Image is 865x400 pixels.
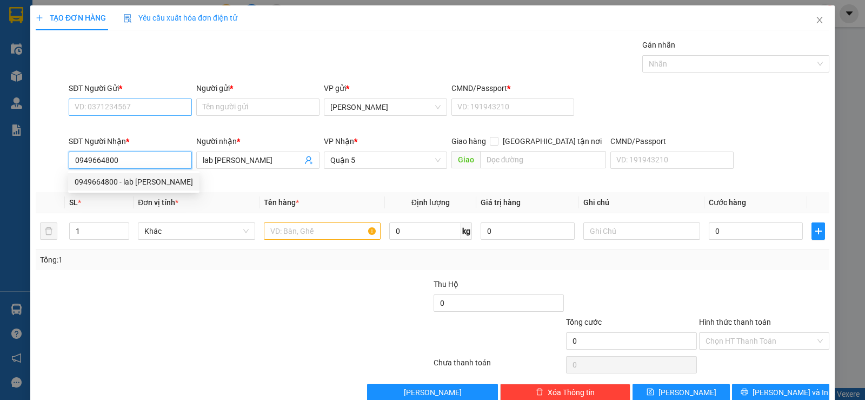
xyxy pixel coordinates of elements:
[324,137,354,146] span: VP Nhận
[451,82,575,94] div: CMND/Passport
[753,386,828,398] span: [PERSON_NAME] và In
[138,198,178,207] span: Đơn vị tính
[144,223,248,239] span: Khác
[481,198,521,207] span: Giá trị hàng
[536,388,543,397] span: delete
[264,222,381,240] input: VD: Bàn, Ghế
[566,318,602,326] span: Tổng cước
[811,222,825,240] button: plus
[548,386,595,398] span: Xóa Thông tin
[804,5,835,36] button: Close
[196,82,320,94] div: Người gửi
[196,135,320,147] div: Người nhận
[120,225,127,231] span: up
[330,99,441,115] span: Phan Rang
[451,151,480,168] span: Giao
[699,318,771,326] label: Hình thức thanh toán
[69,135,192,147] div: SĐT Người Nhận
[40,254,335,266] div: Tổng: 1
[123,14,132,23] img: icon
[610,135,734,147] div: CMND/Passport
[480,151,607,168] input: Dọc đường
[123,14,237,22] span: Yêu cầu xuất hóa đơn điện tử
[658,386,716,398] span: [PERSON_NAME]
[324,82,447,94] div: VP gửi
[815,16,824,24] span: close
[69,198,78,207] span: SL
[36,14,106,22] span: TẠO ĐƠN HÀNG
[330,152,441,168] span: Quận 5
[461,222,472,240] span: kg
[264,198,299,207] span: Tên hàng
[434,280,458,288] span: Thu Hộ
[69,82,192,94] div: SĐT Người Gửi
[741,388,748,397] span: printer
[451,137,486,146] span: Giao hàng
[481,222,575,240] input: 0
[583,222,700,240] input: Ghi Chú
[404,386,462,398] span: [PERSON_NAME]
[647,388,654,397] span: save
[812,227,824,235] span: plus
[40,222,57,240] button: delete
[36,14,43,22] span: plus
[304,156,313,165] span: user-add
[579,192,704,213] th: Ghi chú
[120,232,127,239] span: down
[709,198,746,207] span: Cước hàng
[117,231,129,239] span: Decrease Value
[498,135,606,147] span: [GEOGRAPHIC_DATA] tận nơi
[432,357,565,376] div: Chưa thanh toán
[411,198,450,207] span: Định lượng
[642,41,675,49] label: Gán nhãn
[117,223,129,231] span: Increase Value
